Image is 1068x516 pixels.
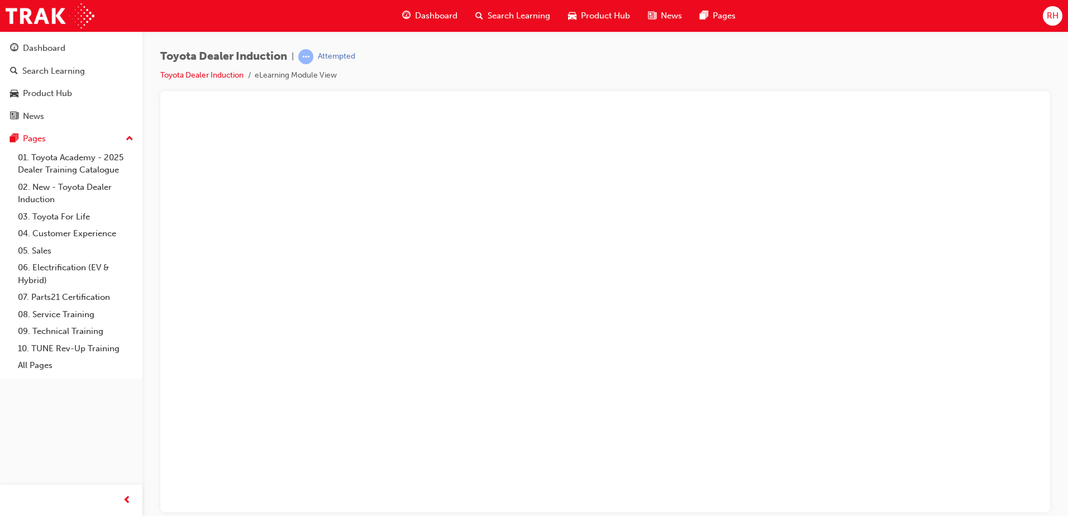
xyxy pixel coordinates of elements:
a: 02. New - Toyota Dealer Induction [13,179,138,208]
a: 07. Parts21 Certification [13,289,138,306]
a: 06. Electrification (EV & Hybrid) [13,259,138,289]
a: 05. Sales [13,242,138,260]
a: News [4,106,138,127]
a: 01. Toyota Academy - 2025 Dealer Training Catalogue [13,149,138,179]
span: Pages [713,9,736,22]
span: search-icon [475,9,483,23]
img: Trak [6,3,94,28]
span: news-icon [10,112,18,122]
button: Pages [4,128,138,149]
span: Search Learning [488,9,550,22]
span: Product Hub [581,9,630,22]
div: Search Learning [22,65,85,78]
a: news-iconNews [639,4,691,27]
div: News [23,110,44,123]
a: All Pages [13,357,138,374]
span: search-icon [10,66,18,77]
span: car-icon [10,89,18,99]
span: | [292,50,294,63]
a: guage-iconDashboard [393,4,466,27]
span: car-icon [568,9,576,23]
span: Dashboard [415,9,457,22]
div: Pages [23,132,46,145]
a: 10. TUNE Rev-Up Training [13,340,138,357]
span: news-icon [648,9,656,23]
span: guage-icon [402,9,411,23]
a: Dashboard [4,38,138,59]
span: pages-icon [700,9,708,23]
a: Toyota Dealer Induction [160,70,244,80]
a: Product Hub [4,83,138,104]
li: eLearning Module View [255,69,337,82]
button: DashboardSearch LearningProduct HubNews [4,36,138,128]
span: RH [1047,9,1059,22]
a: Search Learning [4,61,138,82]
span: learningRecordVerb_ATTEMPT-icon [298,49,313,64]
span: pages-icon [10,134,18,144]
a: 08. Service Training [13,306,138,323]
span: Toyota Dealer Induction [160,50,287,63]
a: 04. Customer Experience [13,225,138,242]
span: News [661,9,682,22]
div: Product Hub [23,87,72,100]
a: car-iconProduct Hub [559,4,639,27]
div: Attempted [318,51,355,62]
a: 09. Technical Training [13,323,138,340]
a: search-iconSearch Learning [466,4,559,27]
span: up-icon [126,132,133,146]
div: Dashboard [23,42,65,55]
a: pages-iconPages [691,4,745,27]
span: guage-icon [10,44,18,54]
a: 03. Toyota For Life [13,208,138,226]
span: prev-icon [123,494,131,508]
button: RH [1043,6,1062,26]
